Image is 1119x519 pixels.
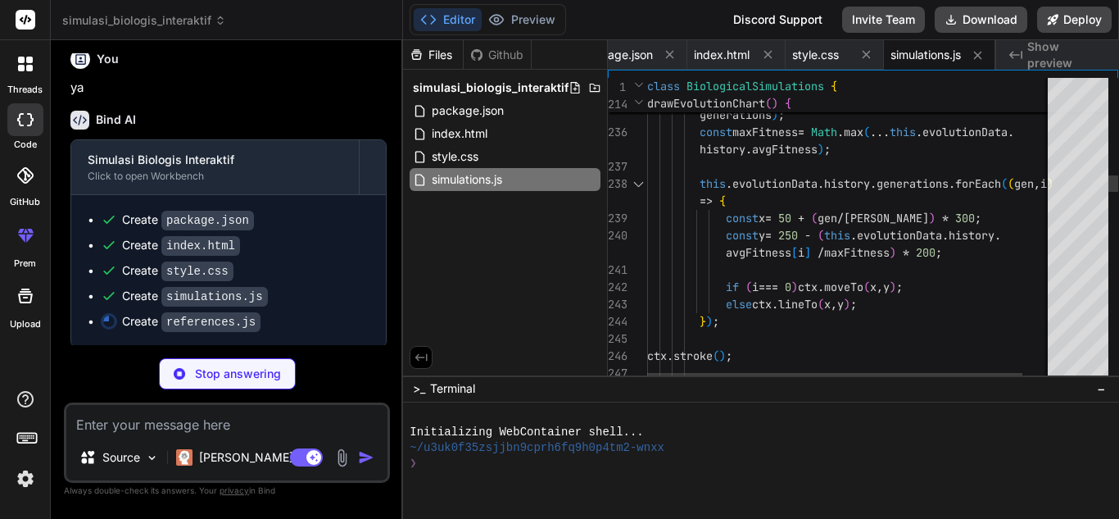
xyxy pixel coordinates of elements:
[890,47,961,63] span: simulations.js
[608,210,626,227] div: 239
[890,125,916,139] span: this
[844,125,863,139] span: max
[831,79,837,93] span: {
[732,176,818,191] span: evolutionData
[647,96,765,111] span: drawEvolutionChart
[719,193,726,208] span: {
[667,348,673,363] span: .
[482,8,562,31] button: Preview
[608,175,626,193] div: 238
[430,147,480,166] span: style.css
[199,449,321,466] p: [PERSON_NAME] 4 S..
[726,176,732,191] span: .
[1027,39,1106,71] span: Show preview
[1014,176,1034,191] span: gen
[694,47,750,63] span: index.html
[220,485,249,495] span: privacy
[64,483,390,499] p: Always double-check its answers. Your in Bind
[765,211,772,225] span: =
[798,280,818,294] span: ctx
[333,448,351,467] img: attachment
[791,280,798,294] span: )
[122,288,268,305] div: Create
[811,125,837,139] span: Math
[732,125,798,139] span: maxFitness
[837,297,844,312] span: y
[430,380,475,397] span: Terminal
[700,125,732,139] span: const
[772,107,778,122] span: )
[413,80,569,96] span: simulasi_biologis_interaktif
[161,287,268,307] code: simulations.js
[403,47,463,63] div: Files
[916,125,922,139] span: .
[1001,176,1008,191] span: (
[14,257,36,271] label: prem
[161,211,254,230] code: package.json
[700,193,713,208] span: =>
[772,96,778,111] span: )
[70,79,387,98] p: ya
[792,47,839,63] span: style.css
[778,297,818,312] span: lineTo
[700,142,745,157] span: history
[608,279,626,296] div: 242
[818,297,824,312] span: (
[929,211,936,225] span: )
[936,245,942,260] span: ;
[857,228,942,243] span: evolutionData
[765,228,772,243] span: =
[818,176,824,191] span: .
[7,83,43,97] label: threads
[870,176,877,191] span: .
[10,317,41,331] label: Upload
[1097,380,1106,397] span: −
[700,314,706,329] span: }
[726,211,759,225] span: const
[410,425,643,440] span: Initializing WebContainer shell...
[890,245,896,260] span: )
[726,297,752,312] span: else
[804,228,811,243] span: -
[1040,176,1047,191] span: i
[11,465,39,493] img: settings
[706,314,713,329] span: )
[804,245,811,260] span: ]
[778,211,791,225] span: 50
[97,51,119,67] h6: You
[955,176,1001,191] span: forEach
[824,228,850,243] span: this
[608,313,626,330] div: 244
[778,107,785,122] span: ;
[608,348,626,365] div: 246
[850,297,857,312] span: ;
[1008,176,1014,191] span: (
[759,228,765,243] span: y
[818,245,824,260] span: /
[1034,176,1040,191] span: ,
[608,296,626,313] div: 243
[870,125,890,139] span: ...
[890,280,896,294] span: )
[877,280,883,294] span: ,
[922,125,1008,139] span: evolutionData
[837,211,844,225] span: /
[96,112,136,128] h6: Bind AI
[430,101,505,121] span: package.json
[844,211,929,225] span: [PERSON_NAME]
[464,47,531,63] div: Github
[719,348,726,363] span: )
[975,211,981,225] span: ;
[195,366,281,382] p: Stop answering
[713,348,719,363] span: (
[863,280,870,294] span: (
[71,140,359,194] button: Simulasi Biologis InteraktifClick to open Workbench
[176,449,193,466] img: Claude 4 Sonnet
[726,245,791,260] span: avgFitness
[430,170,504,189] span: simulations.js
[949,228,994,243] span: history
[723,7,832,33] div: Discord Support
[14,138,37,152] label: code
[752,297,772,312] span: ctx
[824,142,831,157] span: ;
